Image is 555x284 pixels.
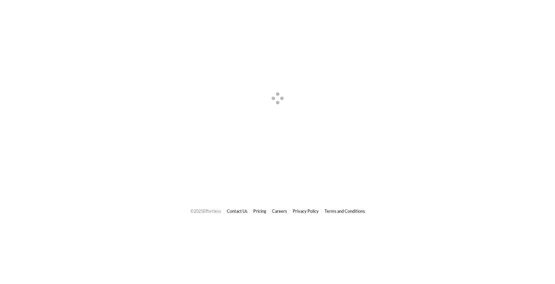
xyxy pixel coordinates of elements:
[190,208,221,214] span: © 2025 Effortless
[272,208,287,214] a: Careers
[227,208,248,214] a: Contact Us
[293,208,319,214] a: Privacy Policy
[253,208,266,214] a: Pricing
[325,208,365,214] a: Terms and Conditions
